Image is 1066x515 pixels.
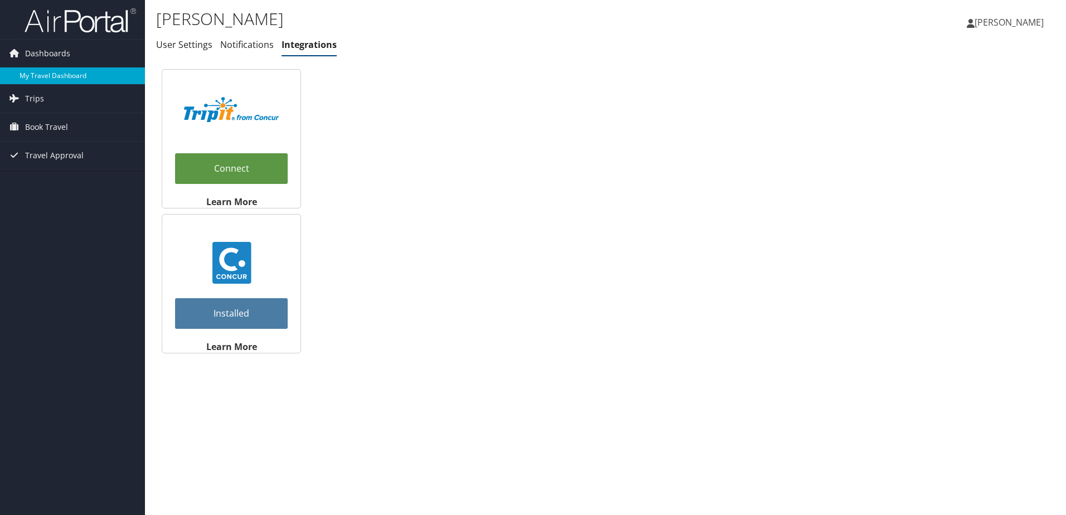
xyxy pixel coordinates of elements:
a: User Settings [156,38,212,51]
strong: Learn More [206,341,257,353]
a: Integrations [282,38,337,51]
strong: Learn More [206,196,257,208]
h1: [PERSON_NAME] [156,7,755,31]
img: TripIt_Logo_Color_SOHP.png [184,97,279,122]
a: [PERSON_NAME] [967,6,1055,39]
span: Travel Approval [25,142,84,169]
img: concur_23.png [211,242,253,284]
img: airportal-logo.png [25,7,136,33]
span: Dashboards [25,40,70,67]
a: Installed [175,298,288,329]
a: Notifications [220,38,274,51]
span: [PERSON_NAME] [975,16,1044,28]
a: Connect [175,153,288,184]
span: Book Travel [25,113,68,141]
span: Trips [25,85,44,113]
